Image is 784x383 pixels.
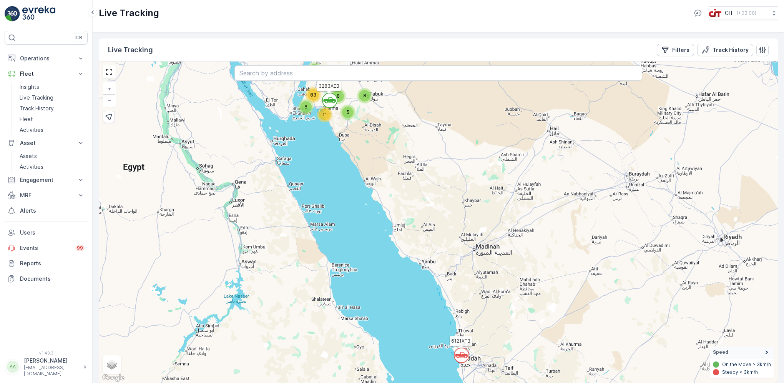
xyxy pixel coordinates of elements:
[454,348,469,363] svg: `
[108,85,111,92] span: +
[103,356,120,373] a: Layers
[108,97,111,103] span: −
[20,126,43,134] p: Activities
[17,125,88,135] a: Activities
[709,9,722,17] img: cit-logo_pOk6rL0.png
[725,9,734,17] p: CIT
[101,373,126,383] a: Open this area in Google Maps (opens a new window)
[17,162,88,172] a: Activities
[322,93,337,108] svg: `
[307,62,322,78] div: 7
[713,349,728,355] span: Speed
[103,66,115,78] a: View Fullscreen
[713,46,749,54] p: Track History
[20,275,85,283] p: Documents
[5,66,88,82] button: Fleet
[103,83,115,95] a: Zoom In
[340,105,355,120] div: 5
[697,44,753,56] button: Track History
[5,240,88,256] a: Events99
[5,351,88,355] span: v 1.49.3
[108,45,153,55] p: Live Tracking
[20,94,53,102] p: Live Tracking
[20,176,72,184] p: Engagement
[317,107,332,122] div: 11
[5,225,88,240] a: Users
[7,361,19,373] div: AA
[322,112,327,117] span: 11
[17,151,88,162] a: Assets
[5,188,88,203] button: MRF
[5,203,88,218] a: Alerts
[20,139,72,147] p: Asset
[5,271,88,286] a: Documents
[337,93,340,99] span: 8
[657,44,694,56] button: Filters
[5,172,88,188] button: Engagement
[99,7,159,19] p: Live Tracking
[103,95,115,106] a: Zoom Out
[22,6,55,22] img: logo_light-DOdMpM7g.png
[737,10,756,16] p: ( +03:00 )
[331,88,346,104] div: 8
[5,135,88,151] button: Asset
[310,92,316,98] span: 83
[101,373,126,383] img: Google
[20,244,71,252] p: Events
[298,99,314,115] div: 8
[75,35,82,41] p: ⌘B
[5,256,88,271] a: Reports
[357,88,372,103] div: 8
[5,357,88,377] button: AA[PERSON_NAME][EMAIL_ADDRESS][DOMAIN_NAME]
[722,361,771,368] p: On the Move > 3km/h
[672,46,689,54] p: Filters
[17,82,88,92] a: Insights
[5,51,88,66] button: Operations
[20,191,72,199] p: MRF
[24,357,79,365] p: [PERSON_NAME]
[20,115,33,123] p: Fleet
[17,103,88,114] a: Track History
[722,369,758,375] p: Steady < 3km/h
[234,65,642,81] input: Search by address
[20,207,85,215] p: Alerts
[20,260,85,267] p: Reports
[20,55,72,62] p: Operations
[77,245,83,251] p: 99
[17,92,88,103] a: Live Tracking
[20,70,72,78] p: Fleet
[709,6,778,20] button: CIT(+03:00)
[5,6,20,22] img: logo
[24,365,79,377] p: [EMAIL_ADDRESS][DOMAIN_NAME]
[20,152,37,160] p: Assets
[304,104,307,110] span: 8
[347,109,349,115] span: 5
[20,83,39,91] p: Insights
[20,105,54,112] p: Track History
[306,87,321,103] div: 83
[20,229,85,236] p: Users
[20,163,43,171] p: Activities
[454,348,464,359] div: `
[710,346,774,358] summary: Speed
[363,93,366,98] span: 8
[322,93,332,104] div: `
[17,114,88,125] a: Fleet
